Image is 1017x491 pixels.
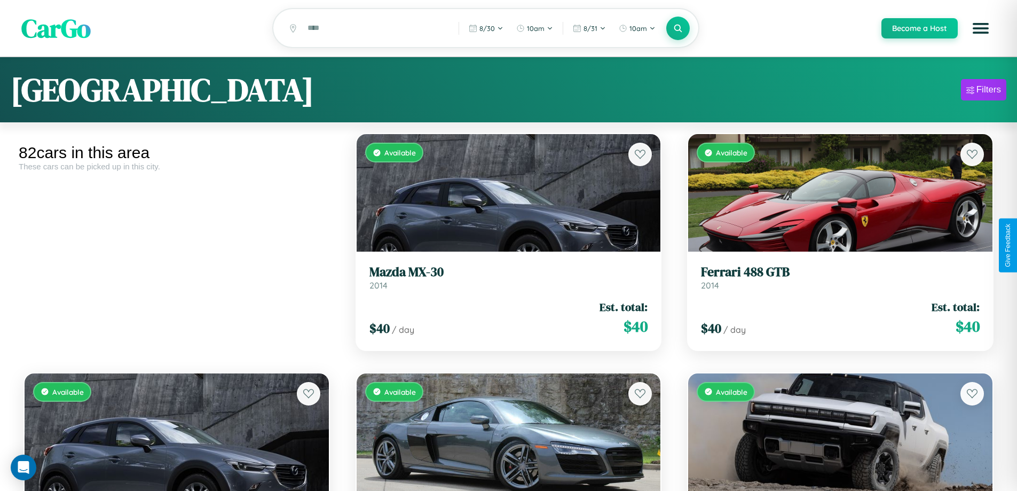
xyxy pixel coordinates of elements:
[384,387,416,396] span: Available
[463,20,509,37] button: 8/30
[584,24,597,33] span: 8 / 31
[11,455,36,480] div: Open Intercom Messenger
[21,11,91,46] span: CarGo
[52,387,84,396] span: Available
[527,24,545,33] span: 10am
[881,18,958,38] button: Become a Host
[932,299,980,315] span: Est. total:
[701,280,719,291] span: 2014
[19,144,335,162] div: 82 cars in this area
[1004,224,1012,267] div: Give Feedback
[723,324,746,335] span: / day
[384,148,416,157] span: Available
[624,316,648,337] span: $ 40
[613,20,661,37] button: 10am
[600,299,648,315] span: Est. total:
[961,79,1006,100] button: Filters
[716,387,747,396] span: Available
[369,264,648,291] a: Mazda MX-302014
[701,319,721,337] span: $ 40
[701,264,980,291] a: Ferrari 488 GTB2014
[701,264,980,280] h3: Ferrari 488 GTB
[11,68,314,112] h1: [GEOGRAPHIC_DATA]
[19,162,335,171] div: These cars can be picked up in this city.
[966,13,996,43] button: Open menu
[976,84,1001,95] div: Filters
[511,20,558,37] button: 10am
[369,319,390,337] span: $ 40
[369,264,648,280] h3: Mazda MX-30
[716,148,747,157] span: Available
[567,20,611,37] button: 8/31
[479,24,495,33] span: 8 / 30
[629,24,647,33] span: 10am
[392,324,414,335] span: / day
[369,280,388,291] span: 2014
[956,316,980,337] span: $ 40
